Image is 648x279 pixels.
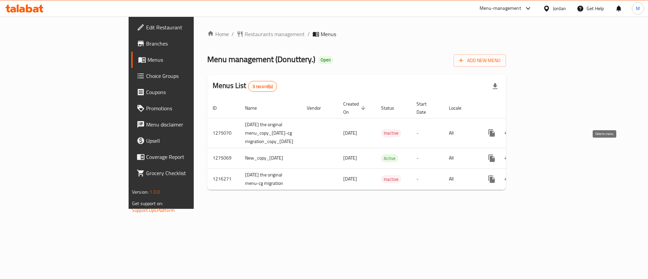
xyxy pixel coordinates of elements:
[207,30,506,38] nav: breadcrumb
[207,98,554,190] table: enhanced table
[454,54,506,67] button: Add New Menu
[484,125,500,141] button: more
[213,81,277,92] h2: Menus List
[146,72,232,80] span: Choice Groups
[132,188,148,196] span: Version:
[343,154,357,162] span: [DATE]
[343,174,357,183] span: [DATE]
[131,19,237,35] a: Edit Restaurant
[411,168,443,190] td: -
[449,104,470,112] span: Locale
[500,150,516,166] button: Change Status
[411,148,443,168] td: -
[237,30,305,38] a: Restaurants management
[240,118,301,148] td: [DATE] the original menu_copy_[DATE]-cg migration_copy_[DATE]
[484,171,500,187] button: more
[553,5,566,12] div: Jordan
[146,88,232,96] span: Coupons
[146,104,232,112] span: Promotions
[343,100,368,116] span: Created On
[131,35,237,52] a: Branches
[318,56,333,64] div: Open
[443,118,478,148] td: All
[131,133,237,149] a: Upsell
[318,57,333,63] span: Open
[307,30,310,38] li: /
[248,81,277,92] div: Total records count
[146,23,232,31] span: Edit Restaurant
[248,83,277,90] span: 3 record(s)
[381,175,401,183] div: Inactive
[321,30,336,38] span: Menus
[381,155,398,162] span: Active
[484,150,500,166] button: more
[146,120,232,129] span: Menu disclaimer
[131,149,237,165] a: Coverage Report
[240,148,301,168] td: New_copy_[DATE]
[443,168,478,190] td: All
[411,118,443,148] td: -
[381,104,403,112] span: Status
[416,100,435,116] span: Start Date
[500,171,516,187] button: Change Status
[240,168,301,190] td: [DATE] the original menu-cg migration
[381,175,401,183] span: Inactive
[150,188,160,196] span: 1.0.0
[213,104,225,112] span: ID
[207,52,315,67] span: Menu management ( Donuttery. )
[131,100,237,116] a: Promotions
[459,56,501,65] span: Add New Menu
[245,104,266,112] span: Name
[146,169,232,177] span: Grocery Checklist
[146,153,232,161] span: Coverage Report
[307,104,330,112] span: Vendor
[245,30,305,38] span: Restaurants management
[131,116,237,133] a: Menu disclaimer
[381,154,398,162] div: Active
[131,165,237,181] a: Grocery Checklist
[478,98,554,118] th: Actions
[480,4,521,12] div: Menu-management
[443,148,478,168] td: All
[132,206,175,215] a: Support.OpsPlatform
[500,125,516,141] button: Change Status
[146,39,232,48] span: Branches
[343,129,357,137] span: [DATE]
[146,137,232,145] span: Upsell
[132,199,163,208] span: Get support on:
[487,78,503,94] div: Export file
[636,5,640,12] span: M
[381,129,401,137] span: Inactive
[131,84,237,100] a: Coupons
[147,56,232,64] span: Menus
[131,52,237,68] a: Menus
[131,68,237,84] a: Choice Groups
